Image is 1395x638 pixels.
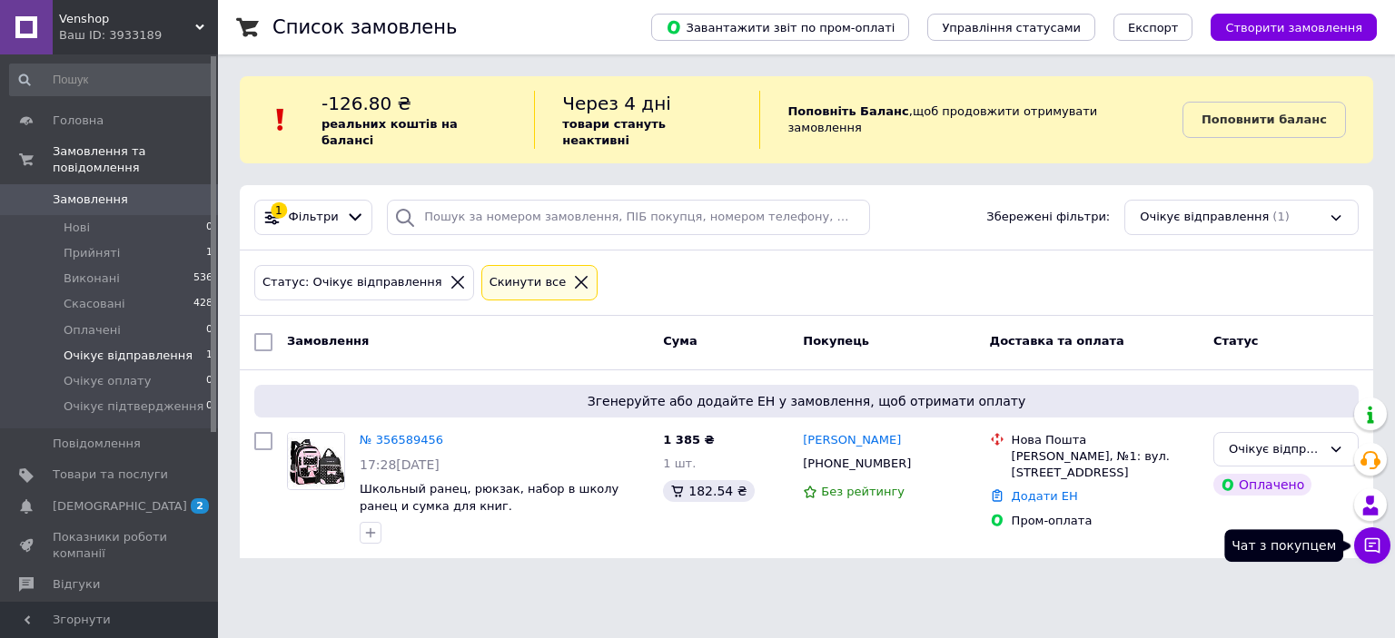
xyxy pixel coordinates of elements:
[1140,209,1269,226] span: Очікує відправлення
[663,456,696,470] span: 1 шт.
[562,117,666,147] b: товари стануть неактивні
[59,27,218,44] div: Ваш ID: 3933189
[287,432,345,490] a: Фото товару
[53,498,187,515] span: [DEMOGRAPHIC_DATA]
[360,433,443,447] a: № 356589456
[942,21,1081,34] span: Управління статусами
[206,322,213,339] span: 0
[803,334,869,348] span: Покупець
[759,91,1182,149] div: , щоб продовжити отримувати замовлення
[1012,513,1199,529] div: Пром-оплата
[64,245,120,261] span: Прийняті
[1012,448,1199,481] div: [PERSON_NAME], №1: вул. [STREET_ADDRESS]
[206,220,213,236] span: 0
[1213,334,1259,348] span: Статус
[288,433,344,489] img: Фото товару
[1354,527,1390,564] button: Чат з покупцем
[1182,102,1346,138] a: Поповнити баланс
[1202,113,1327,126] b: Поповнити баланс
[360,482,618,513] a: Школьный ранец, рюкзак, набор в школу ранец и сумка для книг.
[663,480,754,502] div: 182.54 ₴
[1272,210,1289,223] span: (1)
[206,373,213,389] span: 0
[651,14,909,41] button: Завантажити звіт по пром-оплаті
[1211,14,1377,41] button: Створити замовлення
[387,200,870,235] input: Пошук за номером замовлення, ПІБ покупця, номером телефону, Email, номером накладної
[322,117,458,147] b: реальних коштів на балансі
[64,270,120,287] span: Виконані
[1192,20,1377,34] a: Створити замовлення
[267,106,294,133] img: :exclamation:
[53,143,218,176] span: Замовлення та повідомлення
[1224,529,1343,562] div: Чат з покупцем
[1213,474,1311,496] div: Оплачено
[666,19,895,35] span: Завантажити звіт по пром-оплаті
[262,392,1351,410] span: Згенеруйте або додайте ЕН у замовлення, щоб отримати оплату
[803,432,901,449] a: [PERSON_NAME]
[53,466,168,483] span: Товари та послуги
[53,436,141,452] span: Повідомлення
[206,245,213,261] span: 1
[486,273,570,292] div: Cкинути все
[64,398,203,415] span: Очікує підтвердження
[289,209,339,226] span: Фільтри
[990,334,1124,348] span: Доставка та оплата
[322,93,411,114] span: -126.80 ₴
[360,457,440,472] span: 17:28[DATE]
[53,576,100,593] span: Відгуки
[787,104,908,118] b: Поповніть Баланс
[193,296,213,312] span: 428
[64,373,151,389] span: Очікує оплату
[53,191,128,208] span: Замовлення
[191,498,209,514] span: 2
[821,485,905,498] span: Без рейтингу
[799,452,915,476] div: [PHONE_NUMBER]
[64,220,90,236] span: Нові
[193,270,213,287] span: 536
[1012,489,1078,503] a: Додати ЕН
[1012,432,1199,448] div: Нова Пошта
[64,296,125,312] span: Скасовані
[53,113,104,129] span: Головна
[986,209,1110,226] span: Збережені фільтри:
[1113,14,1193,41] button: Експорт
[9,64,214,96] input: Пошук
[259,273,446,292] div: Статус: Очікує відправлення
[206,398,213,415] span: 0
[59,11,195,27] span: Venshop
[272,16,457,38] h1: Список замовлень
[562,93,671,114] span: Через 4 дні
[53,529,168,562] span: Показники роботи компанії
[64,348,193,364] span: Очікує відправлення
[927,14,1095,41] button: Управління статусами
[663,334,697,348] span: Cума
[206,348,213,364] span: 1
[1225,21,1362,34] span: Створити замовлення
[271,202,287,219] div: 1
[1229,440,1321,459] div: Очікує відправлення
[663,433,714,447] span: 1 385 ₴
[287,334,369,348] span: Замовлення
[1128,21,1179,34] span: Експорт
[64,322,121,339] span: Оплачені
